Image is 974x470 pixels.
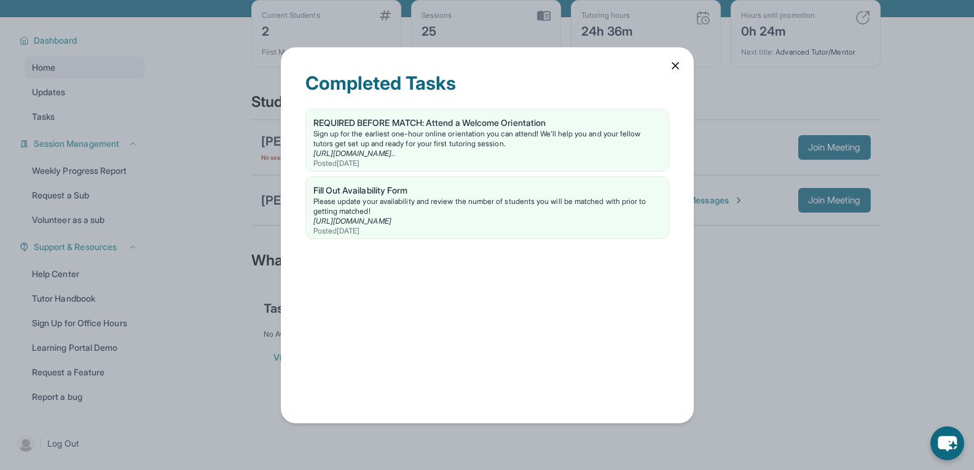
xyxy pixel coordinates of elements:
div: REQUIRED BEFORE MATCH: Attend a Welcome Orientation [313,117,661,129]
a: Fill Out Availability FormPlease update your availability and review the number of students you w... [306,177,669,238]
div: Completed Tasks [305,72,669,109]
a: [URL][DOMAIN_NAME] [313,216,391,225]
button: chat-button [930,426,964,460]
a: REQUIRED BEFORE MATCH: Attend a Welcome OrientationSign up for the earliest one-hour online orien... [306,109,669,171]
a: [URL][DOMAIN_NAME].. [313,149,395,158]
div: Fill Out Availability Form [313,184,661,197]
div: Posted [DATE] [313,159,661,168]
div: Sign up for the earliest one-hour online orientation you can attend! We’ll help you and your fell... [313,129,661,149]
div: Posted [DATE] [313,226,661,236]
div: Please update your availability and review the number of students you will be matched with prior ... [313,197,661,216]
